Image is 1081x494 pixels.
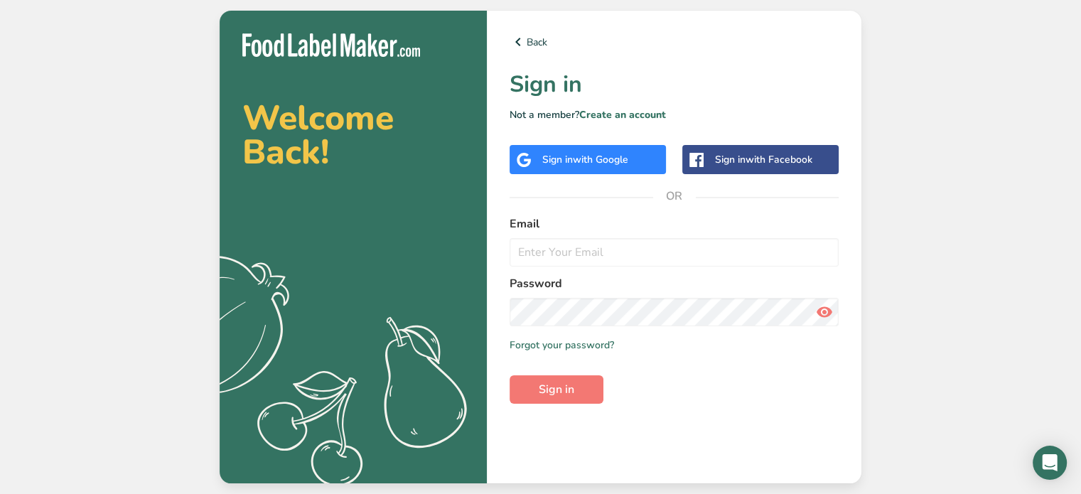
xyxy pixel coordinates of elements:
span: with Facebook [746,153,812,166]
div: Open Intercom Messenger [1033,446,1067,480]
span: OR [653,175,696,218]
h2: Welcome Back! [242,101,464,169]
label: Email [510,215,839,232]
button: Sign in [510,375,603,404]
span: with Google [573,153,628,166]
label: Password [510,275,839,292]
a: Create an account [579,108,666,122]
img: Food Label Maker [242,33,420,57]
a: Back [510,33,839,50]
h1: Sign in [510,68,839,102]
p: Not a member? [510,107,839,122]
div: Sign in [542,152,628,167]
input: Enter Your Email [510,238,839,267]
div: Sign in [715,152,812,167]
span: Sign in [539,381,574,398]
a: Forgot your password? [510,338,614,353]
